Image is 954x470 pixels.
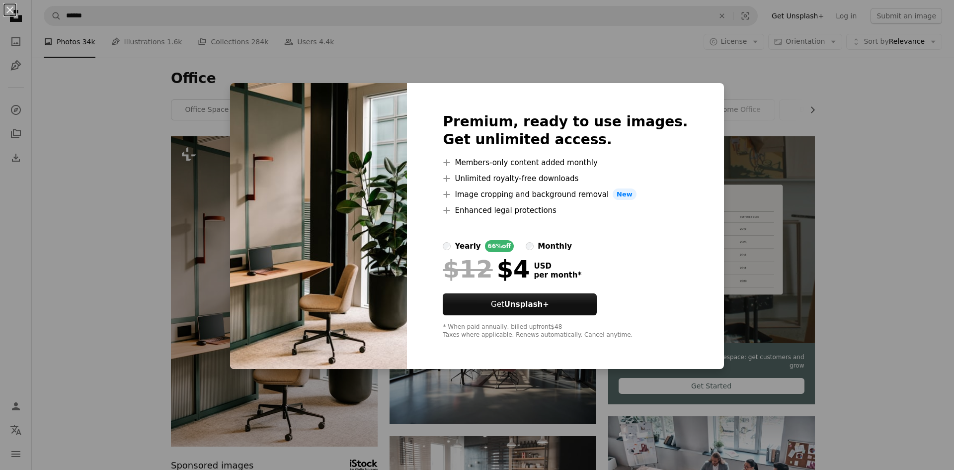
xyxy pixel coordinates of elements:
[613,188,636,200] span: New
[443,242,451,250] input: yearly66%off
[443,204,688,216] li: Enhanced legal protections
[534,271,581,280] span: per month *
[443,113,688,149] h2: Premium, ready to use images. Get unlimited access.
[230,83,407,370] img: premium_photo-1683880731792-39c07ceea617
[443,188,688,200] li: Image cropping and background removal
[443,157,688,169] li: Members-only content added monthly
[538,240,572,252] div: monthly
[504,300,549,309] strong: Unsplash+
[526,242,534,250] input: monthly
[443,256,530,282] div: $4
[443,293,597,315] button: GetUnsplash+
[443,256,492,282] span: $12
[534,262,581,271] span: USD
[443,323,688,339] div: * When paid annually, billed upfront $48 Taxes where applicable. Renews automatically. Cancel any...
[485,240,514,252] div: 66% off
[443,173,688,185] li: Unlimited royalty-free downloads
[455,240,480,252] div: yearly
